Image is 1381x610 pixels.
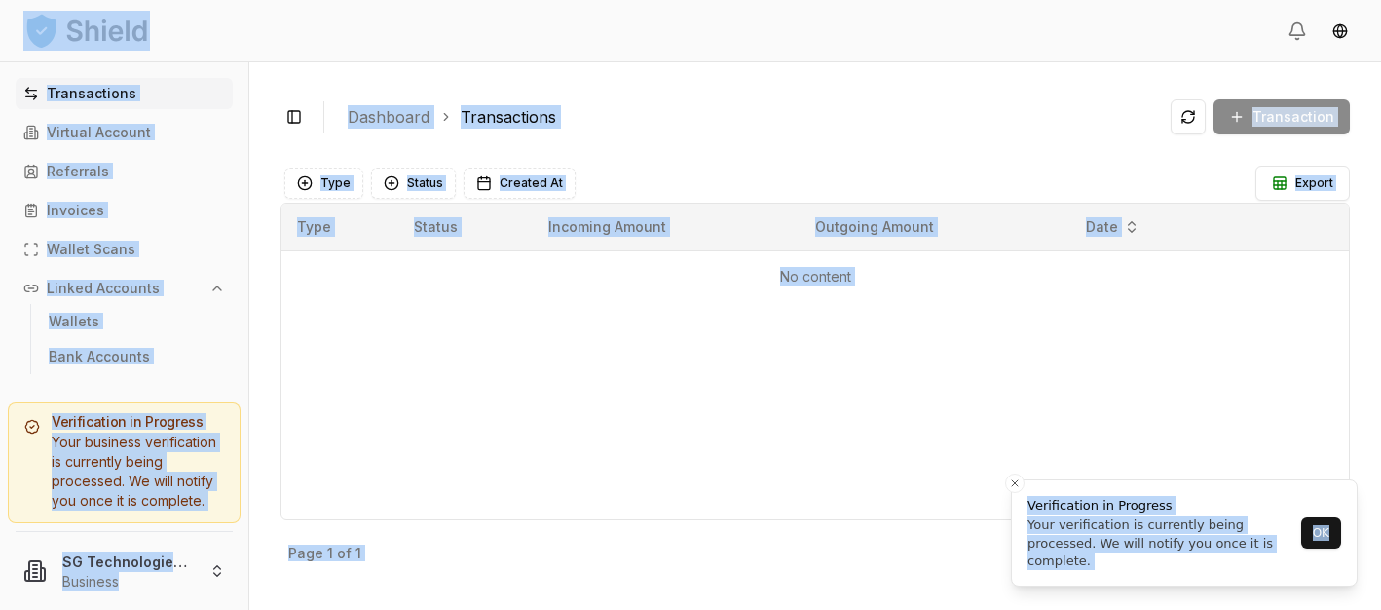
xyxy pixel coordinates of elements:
[1027,516,1295,570] div: Your verification is currently being processed. We will notify you once it is complete.
[24,433,224,511] div: Your business verification is currently being processed. We will notify you once it is complete.
[47,204,104,217] p: Invoices
[348,105,1155,129] nav: breadcrumb
[327,547,333,560] p: 1
[371,168,456,199] button: Status
[288,547,323,560] p: Page
[62,552,194,572] p: SG Technologies LLC
[1027,496,1295,515] div: Verification in Progress
[533,204,800,250] th: Incoming Amount
[41,341,210,372] a: Bank Accounts
[23,11,150,50] img: ShieldPay Logo
[398,204,533,250] th: Status
[337,547,352,560] p: of
[461,105,556,129] a: Transactions
[8,402,241,523] a: Verification in ProgressYour business verification is currently being processed. We will notify y...
[24,415,224,429] h5: Verification in Progress
[41,306,210,337] a: Wallets
[49,350,150,363] p: Bank Accounts
[1255,166,1350,201] button: Export
[464,168,576,199] button: Created At
[355,547,361,560] p: 1
[348,105,429,129] a: Dashboard
[49,315,99,328] p: Wallets
[16,156,233,187] a: Referrals
[1301,517,1341,549] button: OK
[16,273,233,304] button: Linked Accounts
[62,572,194,591] p: Business
[47,87,136,100] p: Transactions
[47,282,160,295] p: Linked Accounts
[800,204,1068,250] th: Outgoing Amount
[1078,211,1147,243] button: Date
[16,195,233,226] a: Invoices
[16,117,233,148] a: Virtual Account
[1005,474,1025,493] button: Close toast
[47,243,135,256] p: Wallet Scans
[281,204,398,250] th: Type
[297,267,1333,286] p: No content
[500,175,563,191] span: Created At
[47,165,109,178] p: Referrals
[8,540,241,602] button: SG Technologies LLCBusiness
[16,234,233,265] a: Wallet Scans
[284,168,363,199] button: Type
[47,126,151,139] p: Virtual Account
[16,78,233,109] a: Transactions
